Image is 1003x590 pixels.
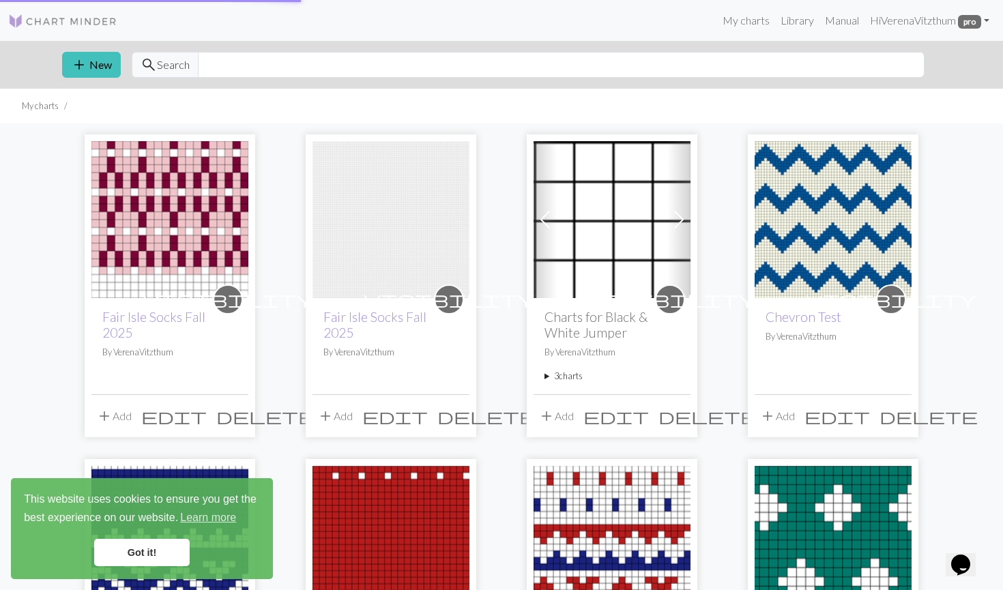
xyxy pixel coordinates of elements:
a: Manual [819,7,864,34]
h2: Charts for Black & White Jumper [544,309,680,340]
span: add [538,407,555,426]
a: Fair Isle Socks Fall 2025 [102,309,205,340]
span: visibility [806,289,976,310]
button: Delete [875,403,983,429]
button: Edit [358,403,433,429]
summary: 3charts [544,370,680,383]
span: delete [437,407,536,426]
span: edit [804,407,870,426]
span: This website uses cookies to ensure you get the best experience on our website. [24,491,260,528]
a: Fair Isle Socks Fall 2025 [323,309,426,340]
span: add [96,407,113,426]
a: Chevron Test [766,309,841,325]
li: My charts [22,100,59,113]
button: Edit [136,403,212,429]
i: private [585,286,755,313]
span: visibility [585,289,755,310]
p: By VerenaVitzthum [323,346,459,359]
a: Library [775,7,819,34]
span: delete [880,407,978,426]
button: Add [312,403,358,429]
span: add [317,407,334,426]
button: Delete [433,403,540,429]
button: Edit [800,403,875,429]
a: Fair Isle Socks Fall 2025 [91,211,248,224]
img: Fair Isle Socks Fall 2025 [312,141,469,298]
span: visibility [364,289,534,310]
div: cookieconsent [11,478,273,579]
button: New [62,52,121,78]
span: edit [583,407,649,426]
span: edit [141,407,207,426]
i: private [806,286,976,313]
button: Add [91,403,136,429]
i: Edit [583,408,649,424]
span: Search [157,57,190,73]
p: By VerenaVitzthum [102,346,237,359]
img: Fair Isle Socks Fall 2025 [91,141,248,298]
button: Delete [212,403,319,429]
button: Delete [654,403,761,429]
a: HiVerenaVitzthum pro [864,7,995,34]
span: add [759,407,776,426]
iframe: chat widget [946,535,989,576]
button: Edit [579,403,654,429]
span: pro [958,15,981,29]
span: visibility [143,289,313,310]
span: edit [362,407,428,426]
a: Fair Isle Socks Fall 2025 [312,211,469,224]
img: Logo [8,13,117,29]
span: delete [216,407,315,426]
a: learn more about cookies [178,507,238,528]
i: Edit [141,408,207,424]
p: By VerenaVitzthum [544,346,680,359]
a: Chevron Test [755,211,912,224]
img: Chevron Test [755,141,912,298]
span: add [71,55,87,74]
i: private [364,286,534,313]
i: Edit [362,408,428,424]
a: Decrease Section Ribbing to Waist [534,211,691,224]
i: Edit [804,408,870,424]
i: private [143,286,313,313]
img: Decrease Section Ribbing to Waist [534,141,691,298]
a: My charts [717,7,775,34]
p: By VerenaVitzthum [766,330,901,343]
a: Sock Test 1 [312,536,469,549]
span: search [141,55,157,74]
a: dismiss cookie message [94,539,190,566]
button: Add [534,403,579,429]
a: Sock Test 2 [534,536,691,549]
button: Add [755,403,800,429]
span: delete [658,407,757,426]
a: Diamonds Test [755,536,912,549]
